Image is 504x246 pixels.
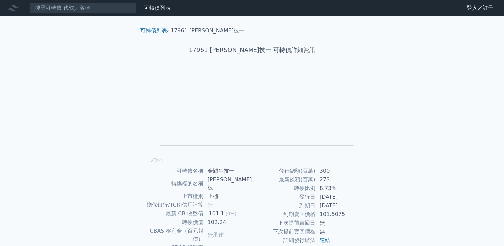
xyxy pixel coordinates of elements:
[143,192,204,201] td: 上市櫃別
[204,218,252,227] td: 102.24
[140,27,167,34] a: 可轉債列表
[204,175,252,192] td: [PERSON_NAME]技
[143,201,204,209] td: 擔保銀行/TCRI信用評等
[208,210,226,218] div: 101.1
[208,232,224,238] span: 無承作
[143,167,204,175] td: 可轉債名稱
[171,27,244,35] li: 17961 [PERSON_NAME]技一
[208,202,213,208] span: 無
[316,227,361,236] td: 無
[143,218,204,227] td: 轉換價值
[316,201,361,210] td: [DATE]
[225,211,236,216] span: (0%)
[316,219,361,227] td: 無
[252,167,316,175] td: 發行總額(百萬)
[29,2,136,14] input: 搜尋可轉債 代號／名稱
[252,175,316,184] td: 最新餘額(百萬)
[252,210,316,219] td: 到期賣回價格
[135,45,369,55] h1: 17961 [PERSON_NAME]技一 可轉債詳細資訊
[144,5,171,11] a: 可轉債列表
[316,184,361,193] td: 8.73%
[143,209,204,218] td: 最新 CB 收盤價
[143,227,204,243] td: CBAS 權利金（百元報價）
[140,27,169,35] li: ›
[320,237,330,243] a: 連結
[204,167,252,175] td: 金穎生技一
[461,3,499,13] a: 登入／註冊
[316,175,361,184] td: 273
[252,227,316,236] td: 下次提前賣回價格
[204,192,252,201] td: 上櫃
[154,76,354,155] g: Chart
[143,175,204,192] td: 轉換標的名稱
[252,236,316,245] td: 詳細發行辦法
[316,193,361,201] td: [DATE]
[252,184,316,193] td: 轉換比例
[252,193,316,201] td: 發行日
[316,167,361,175] td: 300
[252,201,316,210] td: 到期日
[252,219,316,227] td: 下次提前賣回日
[316,210,361,219] td: 101.5075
